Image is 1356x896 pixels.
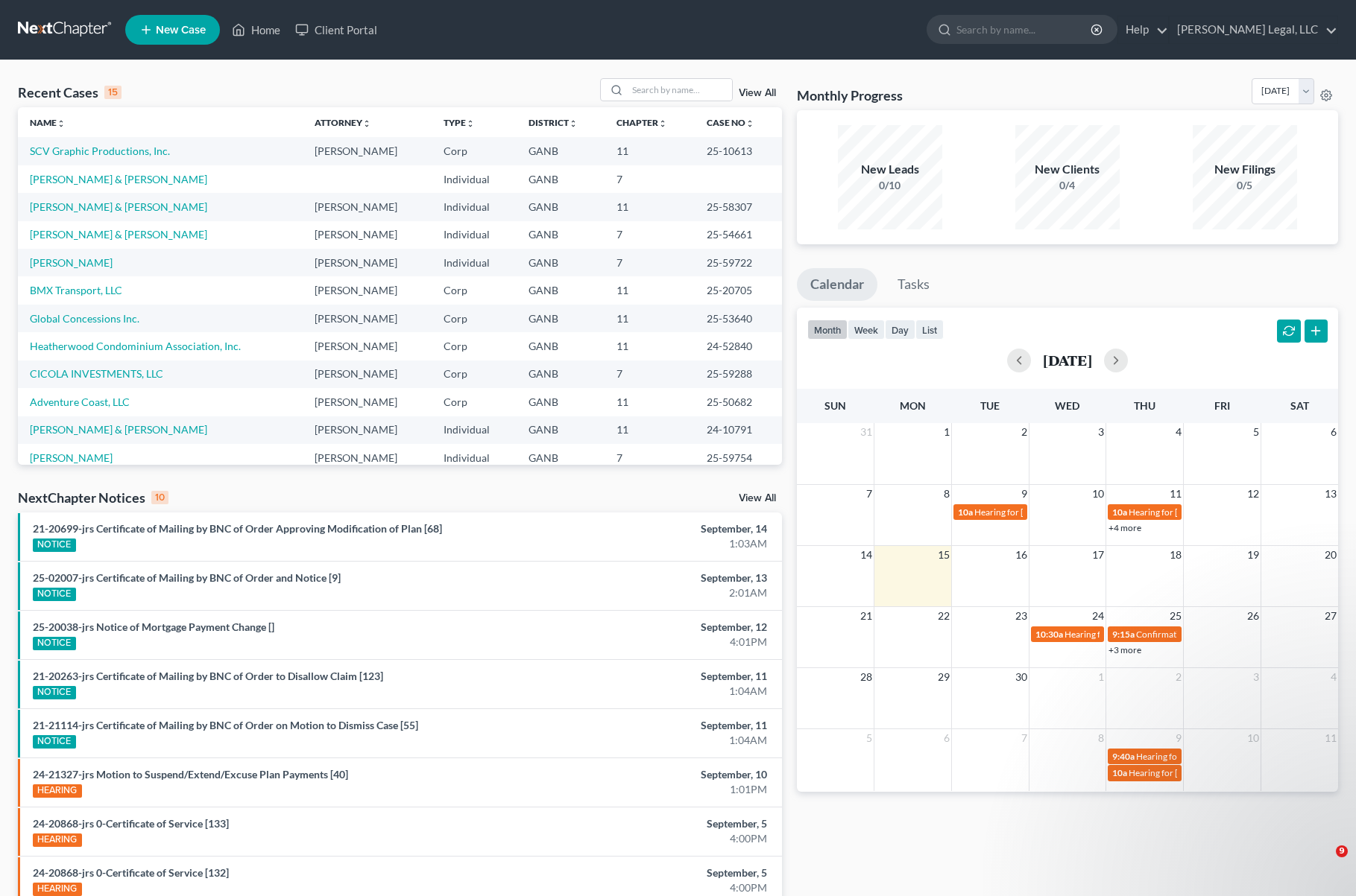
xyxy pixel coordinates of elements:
[1134,399,1155,412] span: Thu
[1329,668,1338,686] span: 4
[303,193,432,220] td: [PERSON_NAME]
[1193,161,1297,178] div: New Filings
[532,767,767,782] div: September, 10
[797,86,903,104] h3: Monthly Progress
[865,485,874,503] span: 7
[1323,485,1338,503] span: 13
[848,320,885,340] button: week
[315,117,371,128] a: Attorneyunfold_more
[432,388,517,416] td: Corp
[695,221,781,249] td: 25-54661
[1015,161,1120,178] div: New Clients
[1174,668,1183,686] span: 2
[1246,607,1261,625] span: 26
[616,117,667,128] a: Chapterunfold_more
[1252,423,1261,441] span: 5
[30,312,139,325] a: Global Concessions Inc.
[942,423,951,441] span: 1
[33,719,418,731] a: 21-21114-jrs Certificate of Mailing by BNC of Order on Motion to Dismiss Case [55]
[838,178,942,193] div: 0/10
[859,546,874,564] span: 14
[605,332,695,360] td: 11
[1168,607,1183,625] span: 25
[1109,644,1141,655] a: +3 more
[532,669,767,684] div: September, 11
[33,784,82,798] div: HEARING
[517,332,605,360] td: GANB
[1109,522,1141,533] a: +4 more
[605,137,695,165] td: 11
[745,119,754,128] i: unfold_more
[30,340,241,352] a: Heatherwood Condominium Association, Inc.
[707,117,754,128] a: Case Nounfold_more
[432,332,517,360] td: Corp
[517,276,605,304] td: GANB
[569,119,578,128] i: unfold_more
[658,119,667,128] i: unfold_more
[605,221,695,249] td: 7
[532,733,767,748] div: 1:04AM
[156,25,206,36] span: New Case
[532,521,767,536] div: September, 14
[1020,729,1029,747] span: 7
[532,571,767,585] div: September, 13
[303,332,432,360] td: [PERSON_NAME]
[1246,546,1261,564] span: 19
[605,165,695,193] td: 7
[605,249,695,276] td: 7
[432,305,517,332] td: Corp
[532,782,767,797] div: 1:01PM
[33,817,229,830] a: 24-20868-jrs 0-Certificate of Service [133]
[30,117,66,128] a: Nameunfold_more
[695,249,781,276] td: 25-59722
[1112,751,1135,762] span: 9:40a
[532,620,767,635] div: September, 12
[30,367,163,380] a: CICOLA INVESTMENTS, LLC
[1020,423,1029,441] span: 2
[1174,729,1183,747] span: 9
[288,16,385,43] a: Client Portal
[739,88,776,98] a: View All
[151,491,168,504] div: 10
[33,637,76,650] div: NOTICE
[104,86,122,99] div: 15
[1097,423,1106,441] span: 3
[466,119,475,128] i: unfold_more
[605,276,695,304] td: 11
[1170,16,1337,43] a: [PERSON_NAME] Legal, LLC
[532,865,767,880] div: September, 5
[1214,399,1230,412] span: Fri
[432,221,517,249] td: Individual
[1065,629,1205,640] span: Hearing for Pansy [PERSON_NAME]
[1136,751,1252,762] span: Hearing for [PERSON_NAME]
[517,221,605,249] td: GANB
[30,200,207,213] a: [PERSON_NAME] & [PERSON_NAME]
[33,571,341,584] a: 25-02007-jrs Certificate of Mailing by BNC of Order and Notice [9]
[33,620,274,633] a: 25-20038-jrs Notice of Mortgage Payment Change []
[1014,668,1029,686] span: 30
[30,423,207,436] a: [PERSON_NAME] & [PERSON_NAME]
[432,444,517,471] td: Individual
[30,144,170,157] a: SCV Graphic Productions, Inc.
[824,399,846,412] span: Sun
[1168,485,1183,503] span: 11
[1305,845,1341,881] iframe: Intercom live chat
[1129,506,1316,518] span: Hearing for [PERSON_NAME] [PERSON_NAME]
[303,221,432,249] td: [PERSON_NAME]
[1035,629,1063,640] span: 10:30a
[1014,546,1029,564] span: 16
[1329,423,1338,441] span: 6
[695,193,781,220] td: 25-58307
[517,444,605,471] td: GANB
[33,883,82,896] div: HEARING
[1112,629,1135,640] span: 9:15a
[1112,506,1127,518] span: 10a
[33,866,229,879] a: 24-20868-jrs 0-Certificate of Service [132]
[885,320,915,340] button: day
[532,635,767,649] div: 4:01PM
[303,249,432,276] td: [PERSON_NAME]
[1091,485,1106,503] span: 10
[517,388,605,416] td: GANB
[695,137,781,165] td: 25-10613
[18,489,168,506] div: NextChapter Notices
